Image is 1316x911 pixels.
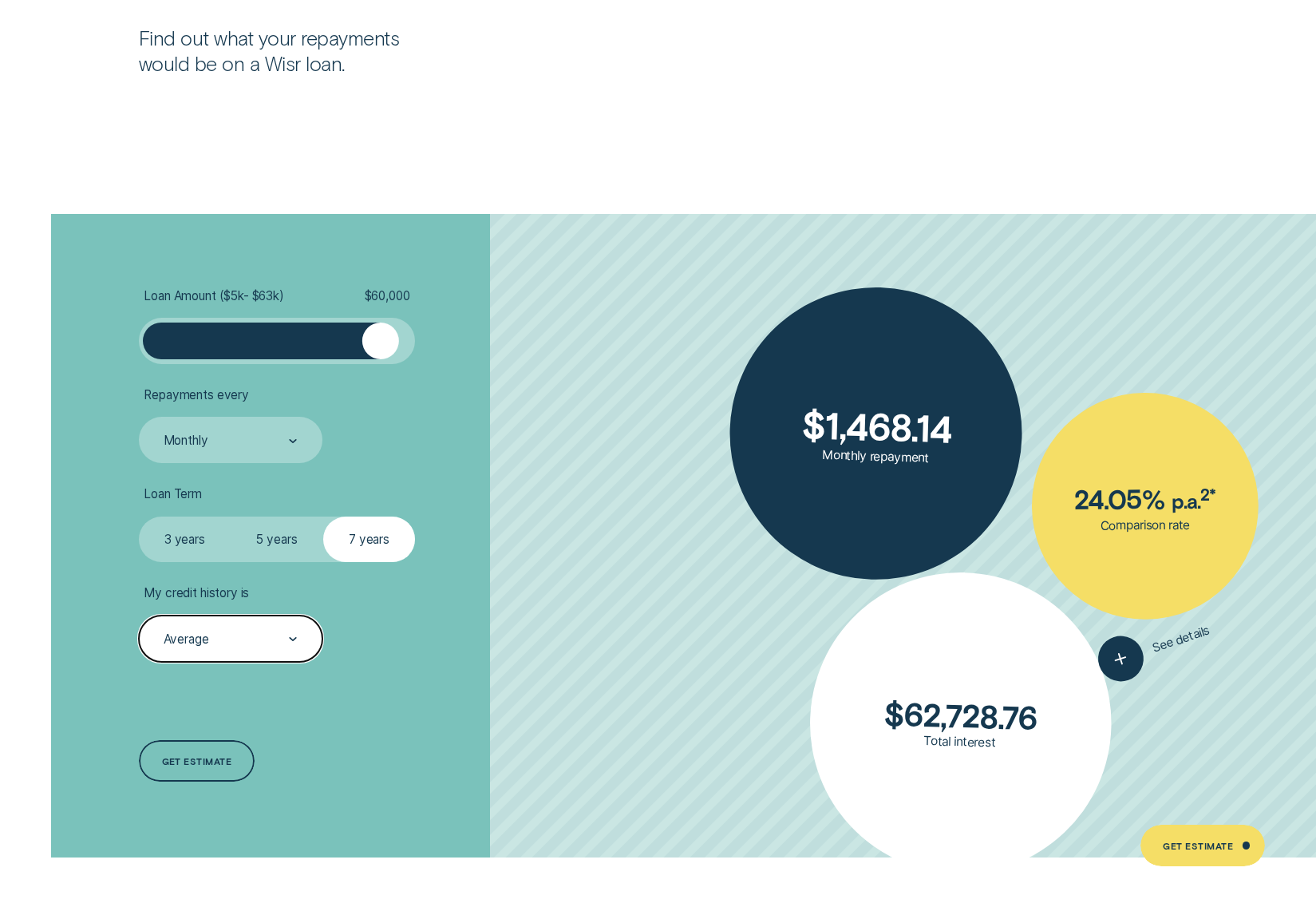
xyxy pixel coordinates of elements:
p: Find out what your repayments would be on a Wisr loan. [139,26,439,76]
span: Loan Term [144,486,202,501]
button: See details [1093,609,1216,687]
span: Repayments every [144,387,249,402]
div: Monthly [164,434,208,449]
span: Loan Amount ( $5k - $63k ) [144,288,284,303]
div: Average [164,632,209,647]
label: 7 years [323,517,416,563]
a: Get estimate [139,740,255,782]
span: $ 60,000 [365,288,410,303]
a: Get Estimate [1140,825,1266,866]
span: My credit history is [144,585,249,600]
span: See details [1151,623,1211,656]
label: 3 years [139,517,231,563]
label: 5 years [231,517,323,563]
